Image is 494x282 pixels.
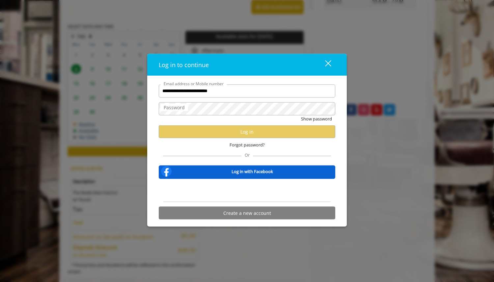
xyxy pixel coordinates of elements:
[160,80,227,87] label: Email address or Mobile number
[301,115,332,122] button: Show password
[159,84,335,97] input: Email address or Mobile number
[206,183,288,198] iframe: Sign in with Google Button
[232,168,273,175] b: Log in with Facebook
[160,104,188,111] label: Password
[313,58,335,71] button: close dialog
[159,61,209,68] span: Log in to continue
[317,60,331,69] div: close dialog
[160,165,173,178] img: facebook-logo
[159,102,335,115] input: Password
[159,207,335,219] button: Create a new account
[241,152,253,158] span: Or
[159,125,335,138] button: Log in
[230,141,265,148] span: Forgot password?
